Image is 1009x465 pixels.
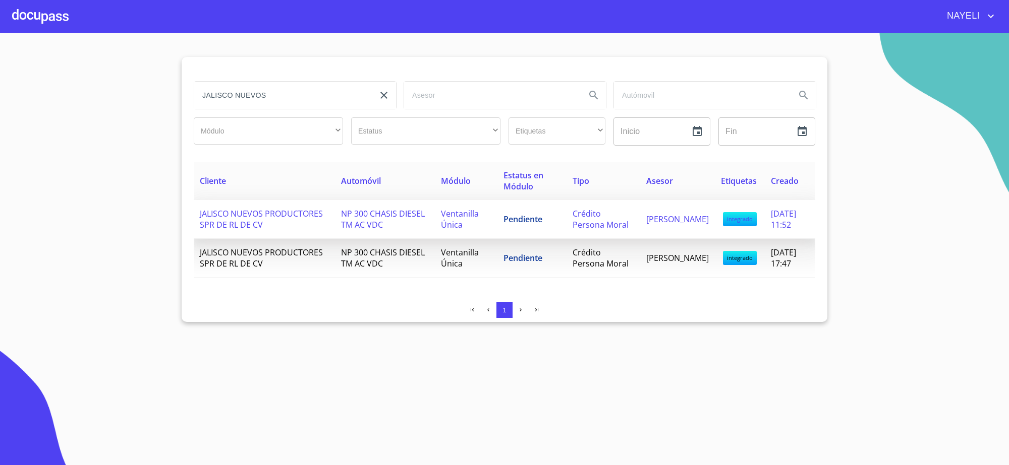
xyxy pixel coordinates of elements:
span: NAYELI [939,8,985,24]
span: JALISCO NUEVOS PRODUCTORES SPR DE RL DE CV [200,208,323,230]
span: Tipo [573,175,589,186]
span: Ventanilla Única [441,247,479,269]
button: Search [792,83,816,107]
span: Crédito Persona Moral [573,208,629,230]
div: ​ [194,117,343,145]
span: 1 [502,306,506,314]
div: ​ [509,117,605,145]
span: integrado [723,251,757,265]
span: [PERSON_NAME] [646,252,709,263]
button: clear input [372,83,396,107]
span: Etiquetas [721,175,757,186]
button: account of current user [939,8,997,24]
input: search [194,82,368,109]
span: Estatus en Módulo [503,170,543,192]
span: Pendiente [503,214,542,225]
span: [PERSON_NAME] [646,214,709,225]
button: 1 [496,302,513,318]
span: JALISCO NUEVOS PRODUCTORES SPR DE RL DE CV [200,247,323,269]
span: NP 300 CHASIS DIESEL TM AC VDC [341,247,425,269]
span: Automóvil [341,175,381,186]
button: Search [582,83,606,107]
span: Asesor [646,175,673,186]
input: search [614,82,788,109]
span: Pendiente [503,252,542,263]
input: search [404,82,578,109]
span: Cliente [200,175,226,186]
span: NP 300 CHASIS DIESEL TM AC VDC [341,208,425,230]
span: Ventanilla Única [441,208,479,230]
span: Creado [771,175,799,186]
div: ​ [351,117,500,145]
span: [DATE] 11:52 [771,208,796,230]
span: [DATE] 17:47 [771,247,796,269]
span: Módulo [441,175,471,186]
span: integrado [723,212,757,226]
span: Crédito Persona Moral [573,247,629,269]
